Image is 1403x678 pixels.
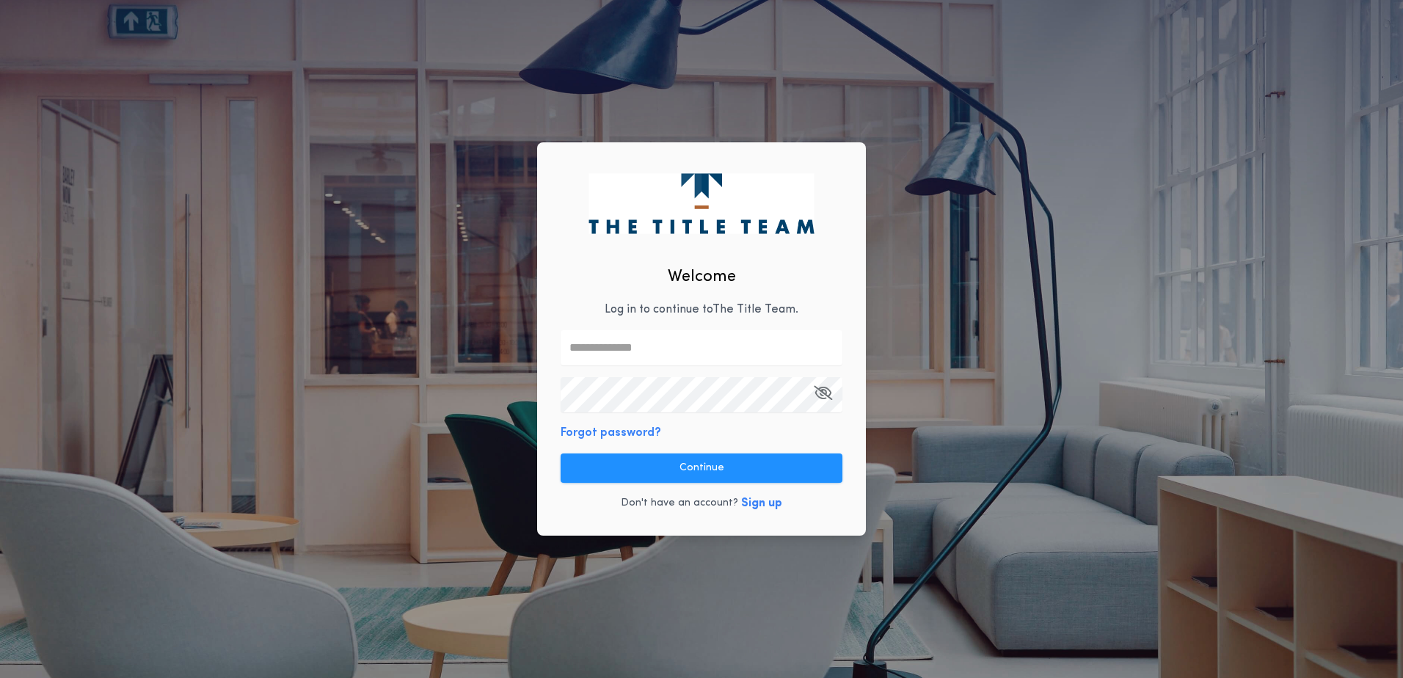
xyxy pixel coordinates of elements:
[561,424,661,442] button: Forgot password?
[741,495,782,512] button: Sign up
[561,453,842,483] button: Continue
[668,265,736,289] h2: Welcome
[605,301,798,318] p: Log in to continue to The Title Team .
[621,496,738,511] p: Don't have an account?
[588,173,814,233] img: logo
